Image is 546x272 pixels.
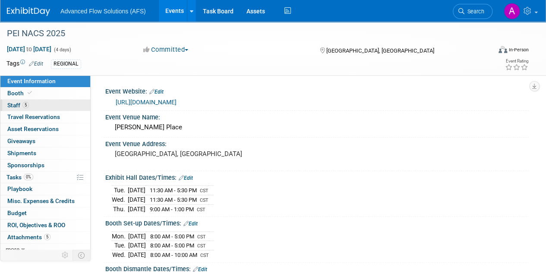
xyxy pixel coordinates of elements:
td: Toggle Event Tabs [73,250,91,261]
span: Search [464,8,484,15]
span: ROI, Objectives & ROO [7,222,65,228]
span: CST [197,243,206,249]
td: [DATE] [128,186,145,195]
span: Giveaways [7,138,35,144]
span: Shipments [7,150,36,156]
pre: [GEOGRAPHIC_DATA], [GEOGRAPHIC_DATA] [115,150,272,158]
a: Shipments [0,147,90,159]
a: Misc. Expenses & Credits [0,195,90,207]
span: Asset Reservations [7,125,59,132]
a: ROI, Objectives & ROO [0,219,90,231]
span: 5 [22,102,29,108]
span: Event Information [7,78,56,84]
td: [DATE] [128,250,146,259]
span: CST [200,188,208,194]
span: CST [197,234,206,240]
a: Search [453,4,492,19]
a: Attachments5 [0,231,90,243]
a: Travel Reservations [0,111,90,123]
span: Advanced Flow Solutions (AFS) [60,8,146,15]
span: Playbook [7,185,32,192]
span: 8:00 AM - 5:00 PM [150,242,194,249]
a: Sponsorships [0,159,90,171]
div: Event Website: [105,85,529,96]
a: Edit [179,175,193,181]
a: Edit [149,89,164,95]
td: Mon. [112,231,128,241]
span: Misc. Expenses & Credits [7,197,75,204]
div: Booth Set-up Dates/Times: [105,217,529,228]
span: [DATE] [DATE] [6,45,52,53]
div: In-Person [508,47,529,53]
span: [GEOGRAPHIC_DATA], [GEOGRAPHIC_DATA] [326,47,434,54]
span: to [25,46,33,53]
td: Tags [6,59,43,69]
div: PEI NACS 2025 [4,26,484,41]
a: Edit [183,221,198,227]
td: Tue. [112,241,128,250]
span: 11:30 AM - 5:30 PM [150,197,197,203]
a: more [0,244,90,255]
span: 5 [44,234,50,240]
td: [DATE] [128,231,146,241]
a: Staff5 [0,100,90,111]
div: REGIONAL [51,59,81,69]
span: 0% [24,174,33,180]
div: Exhibit Hall Dates/Times: [105,171,529,182]
span: Tasks [6,174,33,181]
div: [PERSON_NAME] Place [112,121,522,134]
button: Committed [140,45,192,54]
span: 8:00 AM - 10:00 AM [150,252,197,258]
span: Staff [7,102,29,109]
td: Wed. [112,195,128,205]
div: Event Rating [505,59,528,63]
span: Sponsorships [7,162,44,169]
a: Tasks0% [0,172,90,183]
span: CST [197,207,205,213]
span: more [6,246,19,253]
span: Booth [7,90,34,97]
a: Asset Reservations [0,123,90,135]
td: Tue. [112,186,128,195]
img: ExhibitDay [7,7,50,16]
span: Attachments [7,234,50,241]
span: Travel Reservations [7,113,60,120]
a: Booth [0,88,90,99]
div: Event Format [452,45,529,58]
td: [DATE] [128,204,145,213]
td: Wed. [112,250,128,259]
span: CST [200,197,208,203]
img: Format-Inperson.png [499,46,507,53]
a: Budget [0,207,90,219]
span: 8:00 AM - 5:00 PM [150,233,194,240]
a: Playbook [0,183,90,195]
i: Booth reservation complete [28,91,32,95]
td: [DATE] [128,195,145,205]
span: Budget [7,209,27,216]
div: Event Venue Address: [105,138,529,148]
img: Alyson Makin [504,3,520,19]
td: Personalize Event Tab Strip [58,250,73,261]
span: 11:30 AM - 5:30 PM [150,187,197,194]
td: Thu. [112,204,128,213]
a: Event Information [0,75,90,87]
a: Edit [29,61,43,67]
a: [URL][DOMAIN_NAME] [116,99,177,106]
td: [DATE] [128,241,146,250]
span: (4 days) [53,47,71,53]
div: Event Venue Name: [105,111,529,122]
span: CST [200,253,209,258]
span: 9:00 AM - 1:00 PM [150,206,194,213]
a: Giveaways [0,135,90,147]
